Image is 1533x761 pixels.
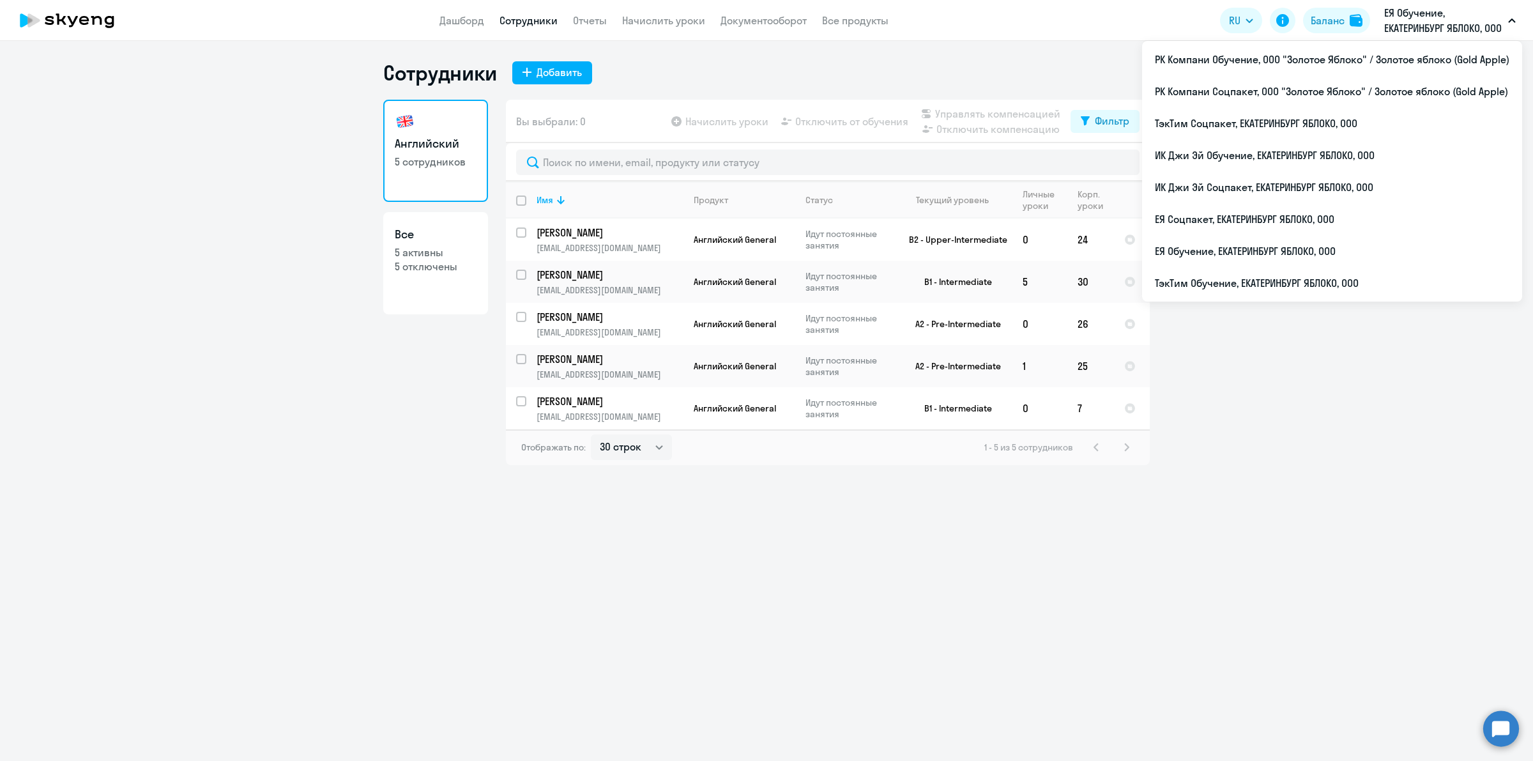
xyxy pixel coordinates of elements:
span: Английский General [694,234,776,245]
a: Начислить уроки [622,14,705,27]
h3: Английский [395,135,477,152]
p: ЕЯ Обучение, ЕКАТЕРИНБУРГ ЯБЛОКО, ООО [1384,5,1503,36]
img: english [395,111,415,132]
p: [PERSON_NAME] [537,394,681,408]
td: 7 [1067,387,1114,429]
div: Имя [537,194,553,206]
p: 5 активны [395,245,477,259]
a: Дашборд [439,14,484,27]
a: [PERSON_NAME] [537,394,683,408]
td: B2 - Upper-Intermediate [894,219,1012,261]
div: Личные уроки [1023,188,1058,211]
a: [PERSON_NAME] [537,226,683,240]
span: Английский General [694,360,776,372]
span: Отображать по: [521,442,586,453]
span: Вы выбрали: 0 [516,114,586,129]
div: Имя [537,194,683,206]
p: Идут постоянные занятия [805,228,893,251]
a: [PERSON_NAME] [537,310,683,324]
div: Текущий уровень [916,194,989,206]
div: Баланс [1311,13,1345,28]
a: Документооборот [721,14,807,27]
a: Отчеты [573,14,607,27]
div: Статус [805,194,833,206]
ul: RU [1142,41,1522,302]
div: Продукт [694,194,728,206]
h3: Все [395,226,477,243]
td: B1 - Intermediate [894,261,1012,303]
p: [EMAIL_ADDRESS][DOMAIN_NAME] [537,327,683,338]
div: Корп. уроки [1078,188,1105,211]
p: [EMAIL_ADDRESS][DOMAIN_NAME] [537,242,683,254]
div: Личные уроки [1023,188,1067,211]
p: [EMAIL_ADDRESS][DOMAIN_NAME] [537,284,683,296]
p: Идут постоянные занятия [805,270,893,293]
td: 5 [1012,261,1067,303]
p: [EMAIL_ADDRESS][DOMAIN_NAME] [537,369,683,380]
button: Добавить [512,61,592,84]
span: RU [1229,13,1240,28]
td: A2 - Pre-Intermediate [894,303,1012,345]
p: [PERSON_NAME] [537,352,681,366]
div: Продукт [694,194,795,206]
button: ЕЯ Обучение, ЕКАТЕРИНБУРГ ЯБЛОКО, ООО [1378,5,1522,36]
div: Фильтр [1095,113,1129,128]
div: Текущий уровень [904,194,1012,206]
p: [PERSON_NAME] [537,226,681,240]
div: Добавить [537,65,582,80]
span: Английский General [694,403,776,414]
span: 1 - 5 из 5 сотрудников [984,442,1073,453]
p: 5 отключены [395,259,477,273]
a: Сотрудники [500,14,558,27]
input: Поиск по имени, email, продукту или статусу [516,150,1140,175]
a: Английский5 сотрудников [383,100,488,202]
td: 0 [1012,219,1067,261]
td: 25 [1067,345,1114,387]
button: Фильтр [1071,110,1140,133]
img: balance [1350,14,1362,27]
a: Все5 активны5 отключены [383,212,488,314]
p: Идут постоянные занятия [805,355,893,378]
p: Идут постоянные занятия [805,397,893,420]
p: 5 сотрудников [395,155,477,169]
p: Идут постоянные занятия [805,312,893,335]
a: [PERSON_NAME] [537,268,683,282]
td: 30 [1067,261,1114,303]
td: 0 [1012,303,1067,345]
p: [PERSON_NAME] [537,268,681,282]
td: 1 [1012,345,1067,387]
div: Корп. уроки [1078,188,1113,211]
td: 24 [1067,219,1114,261]
span: Английский General [694,318,776,330]
button: Балансbalance [1303,8,1370,33]
p: [EMAIL_ADDRESS][DOMAIN_NAME] [537,411,683,422]
td: B1 - Intermediate [894,387,1012,429]
a: Все продукты [822,14,889,27]
p: [PERSON_NAME] [537,310,681,324]
a: [PERSON_NAME] [537,352,683,366]
td: 0 [1012,387,1067,429]
button: RU [1220,8,1262,33]
td: A2 - Pre-Intermediate [894,345,1012,387]
div: Статус [805,194,893,206]
span: Английский General [694,276,776,288]
h1: Сотрудники [383,60,497,86]
td: 26 [1067,303,1114,345]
